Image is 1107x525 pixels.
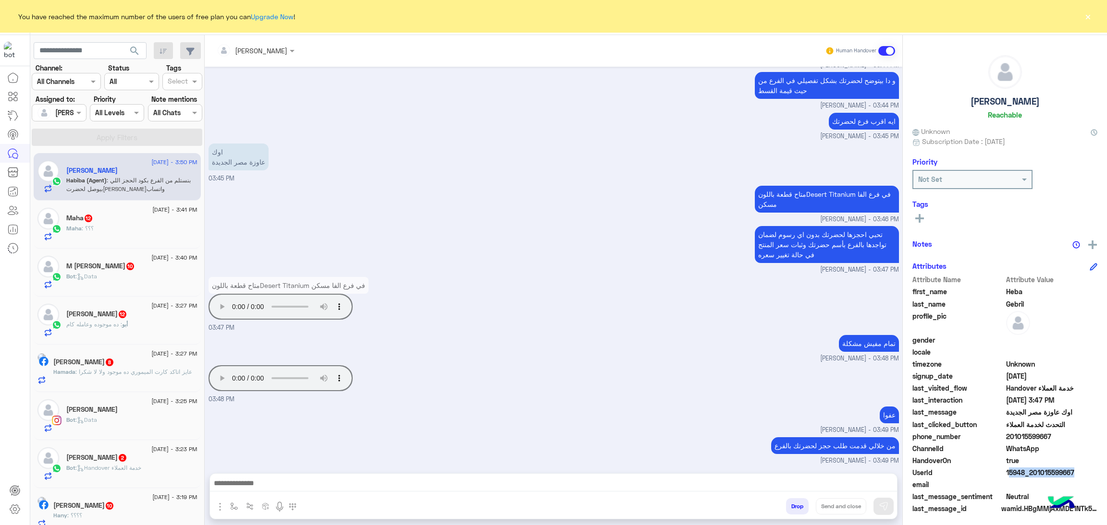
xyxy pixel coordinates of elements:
img: select flow [230,502,238,510]
span: [PERSON_NAME] - 03:46 PM [820,215,899,224]
span: : Handover خدمة العملاء [75,464,141,471]
span: Bot [66,464,75,471]
img: Trigger scenario [246,502,254,510]
span: التحدث لخدمة العملاء [1006,419,1098,430]
span: 2025-09-13T07:28:17.468Z [1006,371,1098,381]
h5: Maha [66,214,93,222]
span: ده موجوده وعامله كام [66,321,122,328]
span: Unknown [912,126,950,136]
span: 03:45 PM [209,175,234,182]
h6: Notes [912,239,932,248]
small: Human Handover [836,47,876,55]
span: [DATE] - 3:23 PM [151,445,197,453]
p: 14/9/2025, 3:45 PM [829,113,899,130]
img: WhatsApp [52,177,61,186]
span: [PERSON_NAME] - 03:49 PM [820,456,899,465]
label: Assigned to: [36,94,75,104]
h5: Ahmed Salah [66,453,127,462]
button: × [1083,12,1093,21]
span: You have reached the maximum number of the users of free plan you can ! [18,12,295,22]
button: create order [258,498,274,514]
img: defaultAdmin.png [37,208,59,229]
span: عايز اتاكد كارت الميموري ده موجود ولا لا شكرا [75,368,192,375]
img: WhatsApp [52,320,61,330]
img: defaultAdmin.png [37,160,59,182]
span: [DATE] - 3:27 PM [151,301,197,310]
span: null [1006,335,1098,345]
img: Facebook [39,500,49,510]
span: : Data [75,273,97,280]
label: Status [108,63,129,73]
span: null [1006,347,1098,357]
span: Handover خدمة العملاء [1006,383,1098,393]
span: [PERSON_NAME] - 03:49 PM [820,426,899,435]
span: first_name [912,286,1004,297]
img: picture [37,353,46,362]
span: 12 [85,215,92,222]
img: WhatsApp [52,464,61,473]
img: add [1088,240,1097,249]
img: defaultAdmin.png [1006,311,1030,335]
span: last_message_sentiment [912,491,1004,501]
span: null [1006,479,1098,489]
span: Heba [1006,286,1098,297]
button: Apply Filters [32,129,202,146]
span: Bot [66,273,75,280]
audio: Your browser does not support the audio tag. [209,365,353,391]
h5: Heba Gebril [66,167,118,175]
span: 03:48 PM [209,395,234,403]
p: 14/9/2025, 3:48 PM [839,335,899,352]
button: Drop [786,498,809,514]
span: [PERSON_NAME] - 03:48 PM [820,354,899,363]
span: wamid.HBgMMjAxMDE1NTk5NjY3FQIAEhgUM0EwODY2QjMyNzY4RDNGODE5NzkA [1001,503,1097,513]
span: Habiba (Agent) [66,177,107,184]
span: Unknown [1006,359,1098,369]
span: 2025-09-14T12:47:18.297Z [1006,395,1098,405]
span: Subscription Date : [DATE] [922,136,1005,146]
span: 2 [119,454,126,462]
img: defaultAdmin.png [37,447,59,469]
span: [DATE] - 3:41 PM [152,205,197,214]
span: last_message_id [912,503,999,513]
img: defaultAdmin.png [37,304,59,325]
span: Attribute Name [912,274,1004,285]
span: timezone [912,359,1004,369]
span: 2 [1006,443,1098,453]
span: [DATE] - 3:40 PM [151,253,197,262]
span: Maha [66,225,82,232]
img: WhatsApp [52,272,61,282]
p: 14/9/2025, 3:44 PM [755,72,899,99]
h6: Tags [912,200,1097,208]
p: 14/9/2025, 3:47 PM [755,226,899,263]
span: HandoverOn [912,455,1004,465]
label: Channel: [36,63,62,73]
label: Priority [94,94,116,104]
img: send voice note [274,501,285,513]
span: search [129,45,140,57]
span: last_name [912,299,1004,309]
span: [PERSON_NAME] - 03:45 PM [820,132,899,141]
span: [PERSON_NAME] - 03:47 PM [820,265,899,274]
button: select flow [226,498,242,514]
span: Bot [66,416,75,423]
span: [PERSON_NAME] - 03:44 PM [820,101,899,110]
img: send attachment [214,501,226,513]
h5: Goda Gamal [66,406,118,414]
h6: Attributes [912,262,947,270]
img: WhatsApp [52,224,61,234]
label: Note mentions [151,94,197,104]
span: last_visited_flow [912,383,1004,393]
span: Gebril [1006,299,1098,309]
button: Trigger scenario [242,498,258,514]
span: Hany [53,512,67,519]
span: last_clicked_button [912,419,1004,430]
span: ؟؟؟ [82,225,94,232]
span: 10 [106,502,113,510]
span: [DATE] - 3:25 PM [151,397,197,406]
span: [DATE] - 3:50 PM [151,158,197,167]
span: أبو [122,321,128,328]
img: defaultAdmin.png [989,56,1021,88]
span: email [912,479,1004,489]
img: hulul-logo.png [1045,487,1078,520]
span: locale [912,347,1004,357]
